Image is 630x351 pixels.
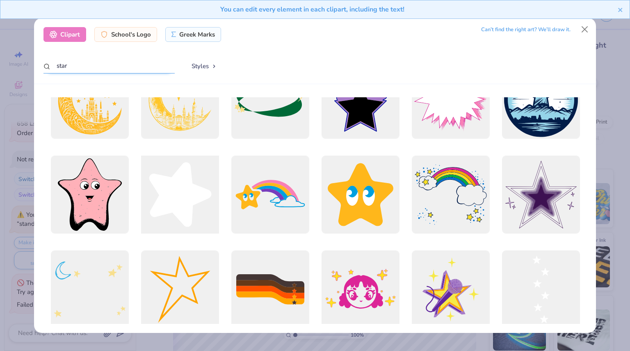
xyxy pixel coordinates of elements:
div: School's Logo [94,27,157,42]
div: Greek Marks [165,27,221,42]
div: Can’t find the right art? We’ll draw it. [481,23,571,37]
div: You can edit every element in each clipart, including the text! [7,5,618,14]
button: Close [577,22,593,37]
input: Search by name [43,58,175,73]
button: close [618,5,623,14]
button: Styles [183,58,226,74]
div: Clipart [43,27,86,42]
